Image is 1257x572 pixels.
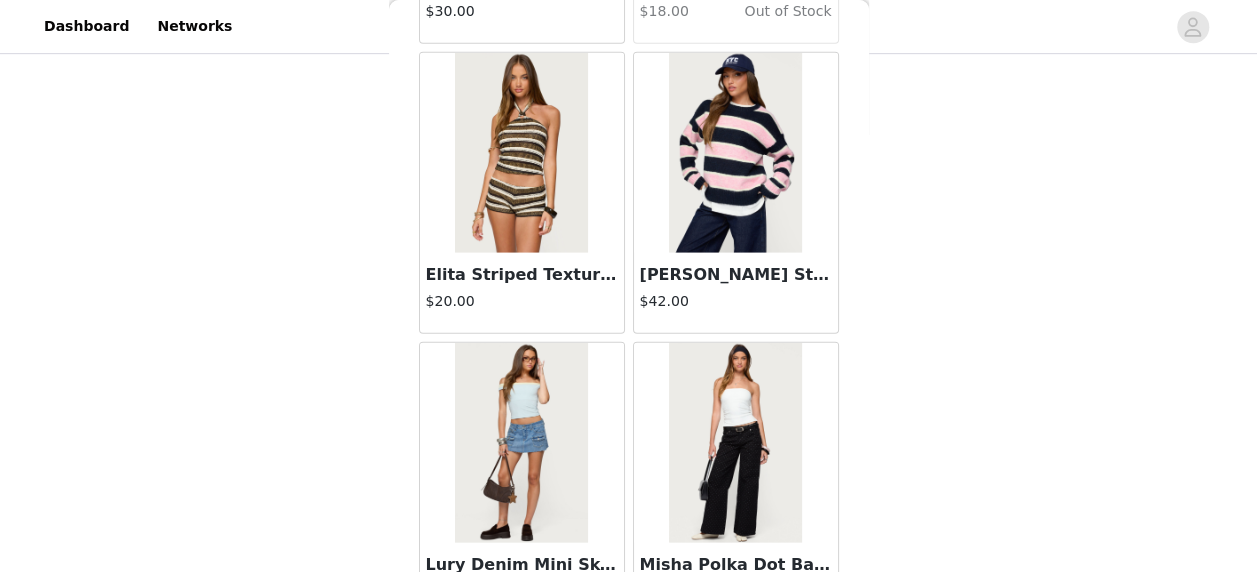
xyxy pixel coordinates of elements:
[669,53,802,253] img: Conrad Striped Knit Sweater
[640,263,832,287] h3: [PERSON_NAME] Striped Knit Sweater
[426,1,618,22] h4: $30.00
[640,291,832,312] h4: $42.00
[669,343,802,543] img: Misha Polka Dot Baggy Low Jeans
[426,263,618,287] h3: Elita Striped Textured Knit Halter Top
[455,343,588,543] img: Lury Denim Mini Skort
[640,1,704,22] h4: $18.00
[455,53,588,253] img: Elita Striped Textured Knit Halter Top
[145,4,244,49] a: Networks
[426,291,618,312] h4: $20.00
[1183,11,1202,43] div: avatar
[704,1,832,22] h4: Out of Stock
[32,4,141,49] a: Dashboard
